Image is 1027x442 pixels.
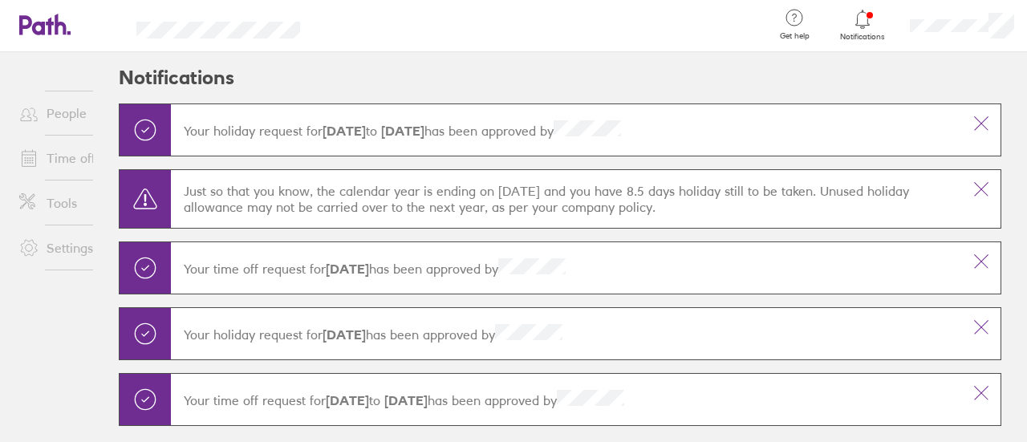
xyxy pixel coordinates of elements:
[184,324,949,343] p: Your holiday request for has been approved by
[184,390,949,408] p: Your time off request for has been approved by
[323,124,366,140] strong: [DATE]
[769,31,821,41] span: Get help
[323,327,366,343] strong: [DATE]
[184,120,949,139] p: Your holiday request for has been approved by
[6,142,136,174] a: Time off
[837,8,889,42] a: Notifications
[184,258,949,277] p: Your time off request for has been approved by
[326,393,428,409] span: to
[326,262,369,278] strong: [DATE]
[6,97,136,129] a: People
[119,52,234,103] h2: Notifications
[6,187,136,219] a: Tools
[377,124,424,140] strong: [DATE]
[837,32,889,42] span: Notifications
[6,232,136,264] a: Settings
[380,393,428,409] strong: [DATE]
[323,124,424,140] span: to
[184,183,949,215] p: Just so that you know, the calendar year is ending on [DATE] and you have 8.5 days holiday still ...
[326,393,369,409] strong: [DATE]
